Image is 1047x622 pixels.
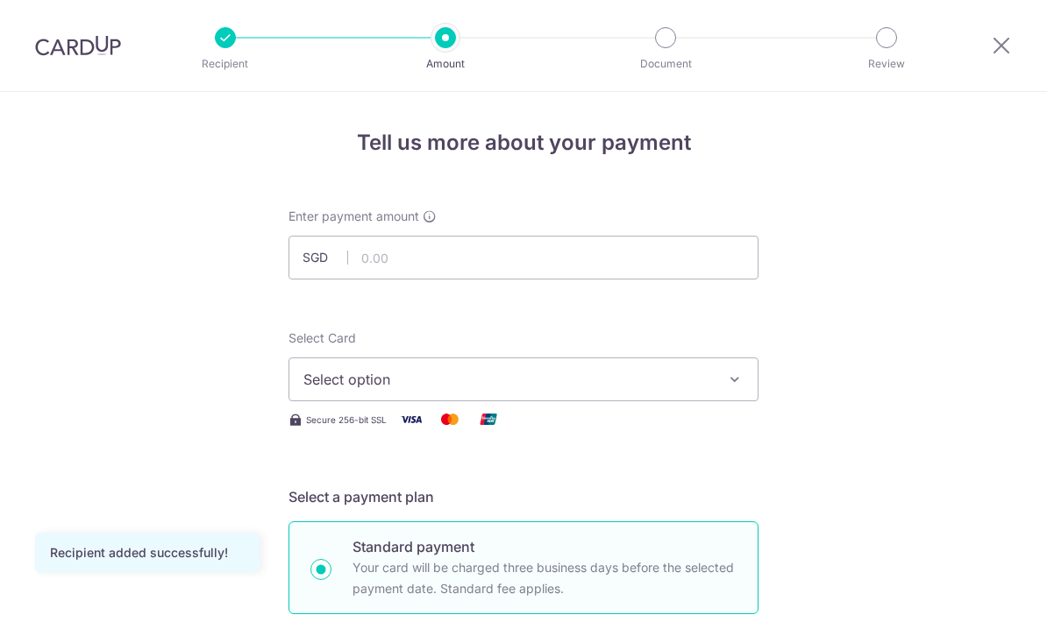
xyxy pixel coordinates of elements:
[601,55,730,73] p: Document
[303,249,348,266] span: SGD
[353,557,737,599] p: Your card will be charged three business days before the selected payment date. Standard fee appl...
[288,127,759,159] h4: Tell us more about your payment
[353,536,737,557] p: Standard payment
[50,544,245,562] div: Recipient added successfully!
[288,357,759,401] button: Select option
[432,408,467,430] img: Mastercard
[288,236,759,279] input: 0.00
[160,55,290,73] p: Recipient
[288,330,356,345] span: translation missing: en.payables.payment_networks.credit_card.summary.labels.select_card
[303,369,712,390] span: Select option
[471,408,506,430] img: Union Pay
[35,35,121,56] img: CardUp
[288,208,419,225] span: Enter payment amount
[394,408,429,430] img: Visa
[822,55,951,73] p: Review
[288,486,759,507] h5: Select a payment plan
[381,55,510,73] p: Amount
[306,413,387,427] span: Secure 256-bit SSL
